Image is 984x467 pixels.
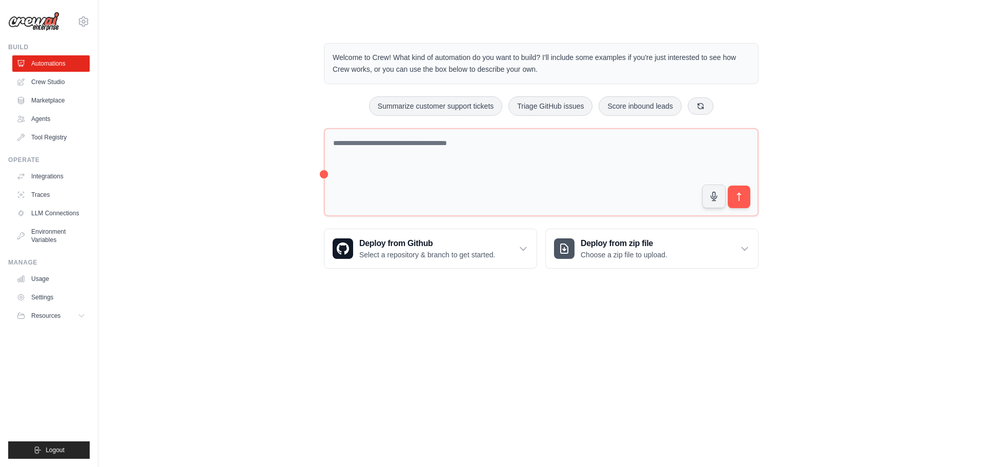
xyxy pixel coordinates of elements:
p: Choose a zip file to upload. [581,250,667,260]
h3: Deploy from zip file [581,237,667,250]
p: Welcome to Crew! What kind of automation do you want to build? I'll include some examples if you'... [333,52,750,75]
button: Triage GitHub issues [508,96,592,116]
a: Marketplace [12,92,90,109]
a: Agents [12,111,90,127]
button: Resources [12,308,90,324]
span: Resources [31,312,60,320]
div: Operate [8,156,90,164]
div: Build [8,43,90,51]
button: Logout [8,441,90,459]
button: Score inbound leads [599,96,682,116]
span: Logout [46,446,65,454]
h3: Deploy from Github [359,237,495,250]
a: Usage [12,271,90,287]
a: Environment Variables [12,224,90,248]
a: Integrations [12,168,90,185]
p: Select a repository & branch to get started. [359,250,495,260]
img: Logo [8,12,59,31]
div: Manage [8,258,90,267]
a: Crew Studio [12,74,90,90]
a: Settings [12,289,90,306]
a: Traces [12,187,90,203]
a: Tool Registry [12,129,90,146]
button: Summarize customer support tickets [369,96,502,116]
a: LLM Connections [12,205,90,221]
a: Automations [12,55,90,72]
